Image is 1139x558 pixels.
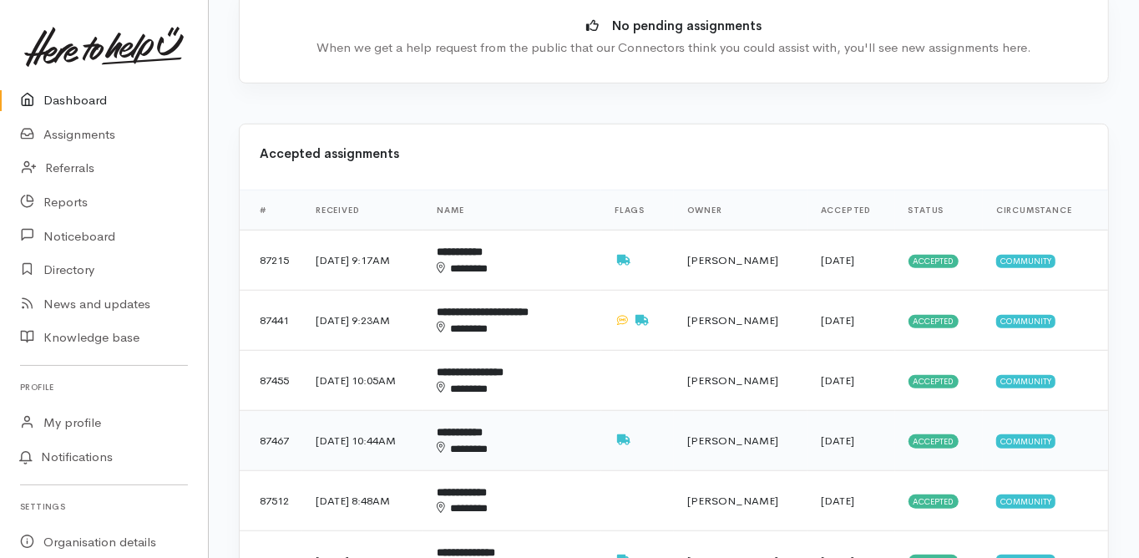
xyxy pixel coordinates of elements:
td: [DATE] 8:48AM [302,470,423,530]
div: When we get a help request from the public that our Connectors think you could assist with, you'l... [265,38,1083,58]
span: Community [996,255,1055,268]
td: 87441 [240,291,302,351]
h6: Profile [20,376,188,398]
th: Flags [601,190,674,231]
td: [PERSON_NAME] [674,291,807,351]
td: 87455 [240,351,302,411]
td: [DATE] 9:17AM [302,231,423,291]
td: [PERSON_NAME] [674,411,807,471]
time: [DATE] [821,373,854,388]
td: [DATE] 10:44AM [302,411,423,471]
span: Community [996,375,1055,388]
th: Name [423,190,601,231]
th: Status [895,190,983,231]
span: Accepted [909,375,959,388]
span: Accepted [909,434,959,448]
td: [DATE] 10:05AM [302,351,423,411]
b: Accepted assignments [260,145,399,161]
span: Accepted [909,315,959,328]
span: Accepted [909,255,959,268]
th: Circumstance [983,190,1108,231]
time: [DATE] [821,313,854,327]
time: [DATE] [821,253,854,267]
th: # [240,190,302,231]
td: [DATE] 9:23AM [302,291,423,351]
td: 87215 [240,231,302,291]
time: [DATE] [821,434,854,448]
b: No pending assignments [612,18,762,33]
th: Received [302,190,423,231]
h6: Settings [20,495,188,518]
span: Community [996,495,1055,508]
span: Accepted [909,495,959,508]
td: [PERSON_NAME] [674,470,807,530]
time: [DATE] [821,494,854,508]
th: Accepted [807,190,895,231]
th: Owner [674,190,807,231]
span: Community [996,315,1055,328]
td: [PERSON_NAME] [674,351,807,411]
td: 87467 [240,411,302,471]
td: [PERSON_NAME] [674,231,807,291]
td: 87512 [240,470,302,530]
span: Community [996,434,1055,448]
